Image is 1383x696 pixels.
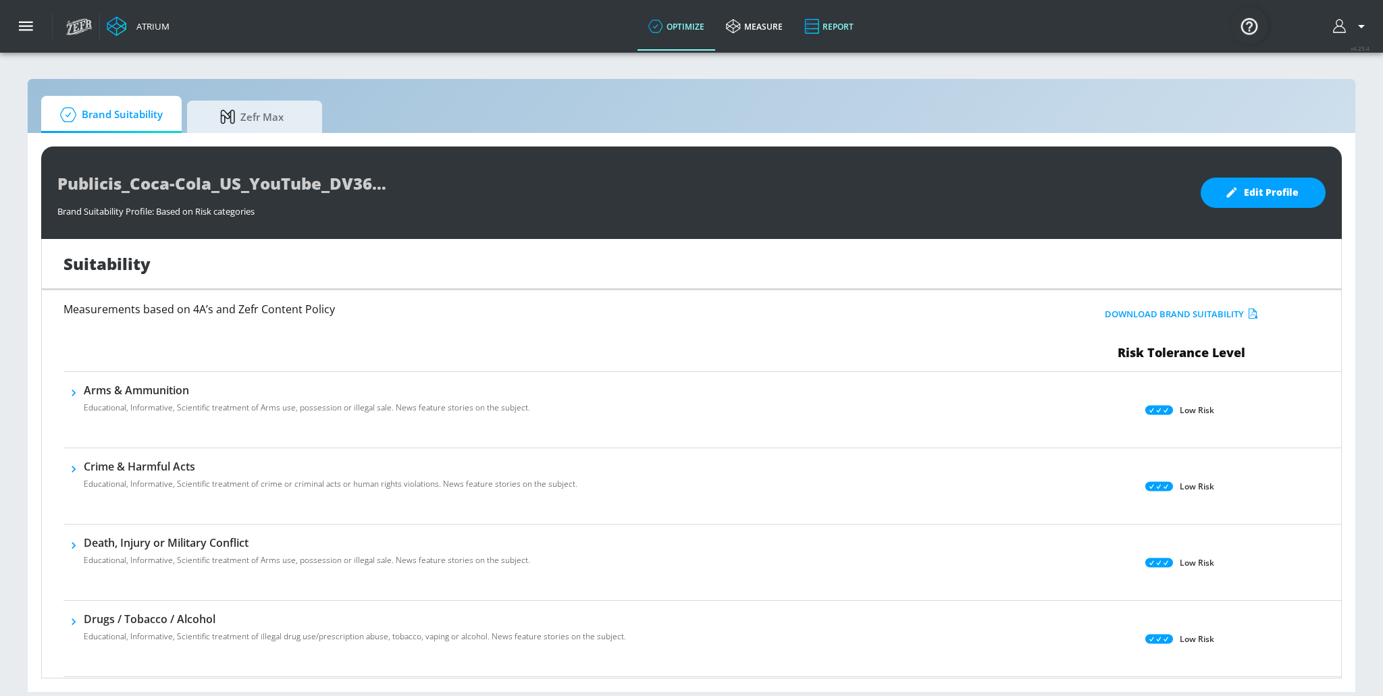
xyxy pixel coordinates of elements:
[1180,632,1214,646] p: Low Risk
[1230,7,1268,45] button: Open Resource Center
[107,16,169,36] a: Atrium
[637,2,715,51] a: optimize
[84,478,577,490] p: Educational, Informative, Scientific treatment of crime or criminal acts or human rights violatio...
[84,612,626,626] h6: Drugs / Tobacco / Alcohol
[1101,304,1261,325] button: Download Brand Suitability
[63,304,915,315] h6: Measurements based on 4A’s and Zefr Content Policy
[131,20,169,32] div: Atrium
[201,101,303,133] span: Zefr Max
[84,535,530,574] div: Death, Injury or Military ConflictEducational, Informative, Scientific treatment of Arms use, pos...
[715,2,793,51] a: measure
[57,198,1187,217] div: Brand Suitability Profile: Based on Risk categories
[84,631,626,643] p: Educational, Informative, Scientific treatment of illegal drug use/prescription abuse, tobacco, v...
[1180,479,1214,493] p: Low Risk
[84,383,530,398] h6: Arms & Ammunition
[1180,556,1214,570] p: Low Risk
[84,535,530,550] h6: Death, Injury or Military Conflict
[84,554,530,566] p: Educational, Informative, Scientific treatment of Arms use, possession or illegal sale. News feat...
[1228,184,1299,201] span: Edit Profile
[84,383,530,422] div: Arms & AmmunitionEducational, Informative, Scientific treatment of Arms use, possession or illega...
[55,99,163,131] span: Brand Suitability
[84,459,577,498] div: Crime & Harmful ActsEducational, Informative, Scientific treatment of crime or criminal acts or h...
[1180,403,1214,417] p: Low Risk
[1351,45,1369,52] span: v 4.25.4
[63,252,151,275] h1: Suitability
[84,459,577,474] h6: Crime & Harmful Acts
[84,402,530,414] p: Educational, Informative, Scientific treatment of Arms use, possession or illegal sale. News feat...
[1201,178,1326,208] button: Edit Profile
[1118,344,1245,360] span: Risk Tolerance Level
[84,612,626,651] div: Drugs / Tobacco / AlcoholEducational, Informative, Scientific treatment of illegal drug use/presc...
[793,2,864,51] a: Report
